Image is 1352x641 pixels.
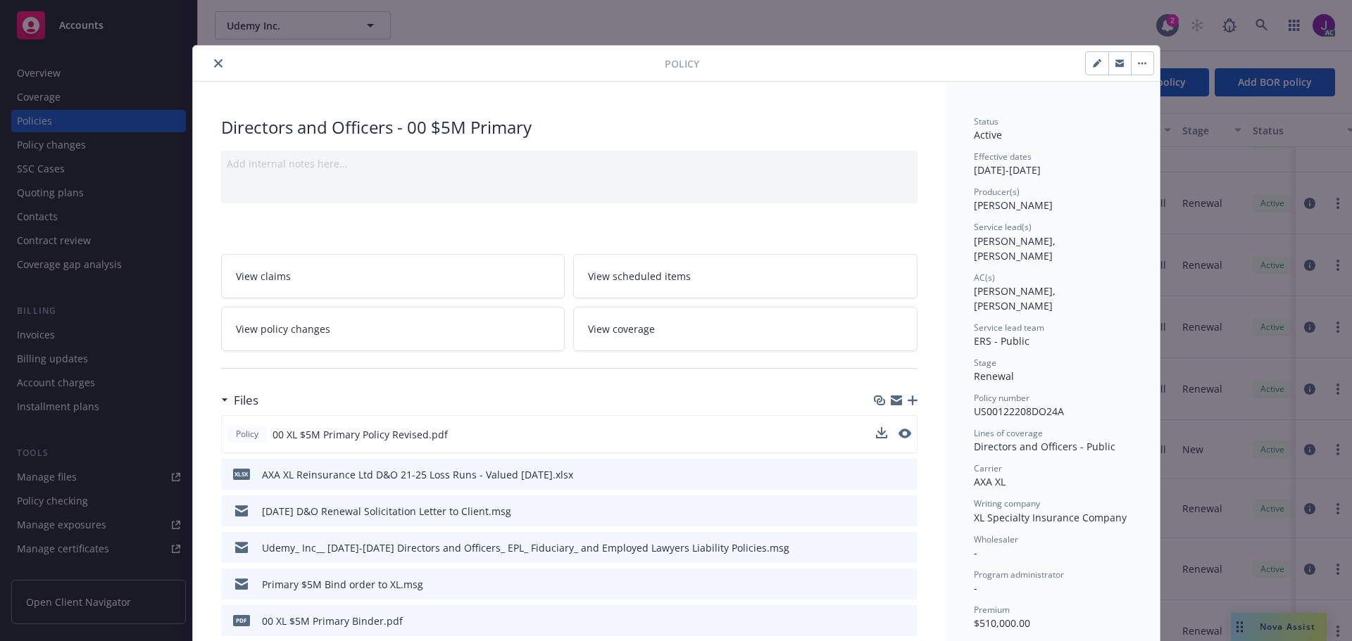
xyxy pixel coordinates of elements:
[974,198,1053,212] span: [PERSON_NAME]
[974,392,1029,404] span: Policy number
[974,427,1043,439] span: Lines of coverage
[974,511,1127,524] span: XL Specialty Insurance Company
[236,269,291,284] span: View claims
[233,615,250,626] span: pdf
[974,128,1002,141] span: Active
[974,151,1132,177] div: [DATE] - [DATE]
[974,581,977,595] span: -
[974,284,1058,312] span: [PERSON_NAME], [PERSON_NAME]
[665,56,699,71] span: Policy
[573,254,918,298] a: View scheduled items
[974,186,1020,198] span: Producer(s)
[974,604,1010,616] span: Premium
[974,334,1029,348] span: ERS - Public
[876,427,887,438] button: download file
[588,322,655,336] span: View coverage
[221,307,565,351] a: View policy changes
[210,55,227,72] button: close
[221,115,918,139] div: Directors and Officers - 00 $5M Primary
[974,616,1030,630] span: $510,000.00
[899,429,911,438] button: preview file
[262,504,511,519] div: [DATE] D&O Renewal Solicitation Letter to Client.msg
[974,322,1044,334] span: Service lead team
[974,497,1040,509] span: Writing company
[262,540,789,555] div: Udemy_ Inc__ [DATE]-[DATE] Directors and Officers_ EPL_ Fiduciary_ and Employed Lawyers Liability...
[233,469,250,479] span: xlsx
[877,540,888,555] button: download file
[262,467,573,482] div: AXA XL Reinsurance Ltd D&O 21-25 Loss Runs - Valued [DATE].xlsx
[273,427,448,442] span: 00 XL $5M Primary Policy Revised.pdf
[573,307,918,351] a: View coverage
[974,405,1064,418] span: US00122208DO24A
[877,504,888,519] button: download file
[974,272,995,284] span: AC(s)
[588,269,691,284] span: View scheduled items
[974,533,1018,545] span: Wholesaler
[974,369,1014,383] span: Renewal
[899,467,912,482] button: preview file
[899,504,912,519] button: preview file
[877,577,888,592] button: download file
[974,234,1058,262] span: [PERSON_NAME], [PERSON_NAME]
[974,475,1006,488] span: AXA XL
[877,614,888,628] button: download file
[974,546,977,559] span: -
[974,221,1032,233] span: Service lead(s)
[236,322,330,336] span: View policy changes
[974,357,996,369] span: Stage
[227,156,912,171] div: Add internal notes here...
[876,427,887,442] button: download file
[262,614,403,628] div: 00 XL $5M Primary Binder.pdf
[233,428,261,440] span: Policy
[899,540,912,555] button: preview file
[221,254,565,298] a: View claims
[974,569,1064,580] span: Program administrator
[234,391,258,410] h3: Files
[974,439,1132,454] div: Directors and Officers - Public
[974,462,1002,474] span: Carrier
[899,614,912,628] button: preview file
[877,467,888,482] button: download file
[974,151,1032,163] span: Effective dates
[974,115,999,127] span: Status
[899,427,911,442] button: preview file
[262,577,423,592] div: Primary $5M Bind order to XL.msg
[899,577,912,592] button: preview file
[221,391,258,410] div: Files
